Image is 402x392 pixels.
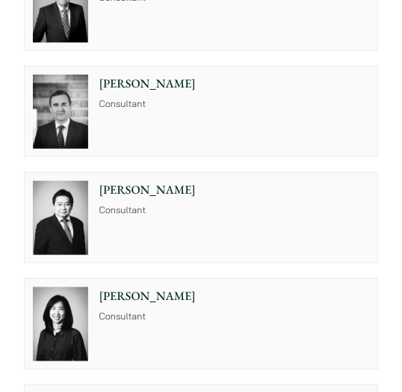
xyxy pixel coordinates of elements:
[99,75,370,93] p: [PERSON_NAME]
[99,181,370,199] p: [PERSON_NAME]
[99,310,370,325] p: Consultant
[24,278,378,370] a: [PERSON_NAME] Consultant
[99,98,370,112] p: Consultant
[24,66,378,157] a: [PERSON_NAME] Consultant
[99,204,370,218] p: Consultant
[24,172,378,263] a: [PERSON_NAME] Consultant
[99,287,370,305] p: [PERSON_NAME]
